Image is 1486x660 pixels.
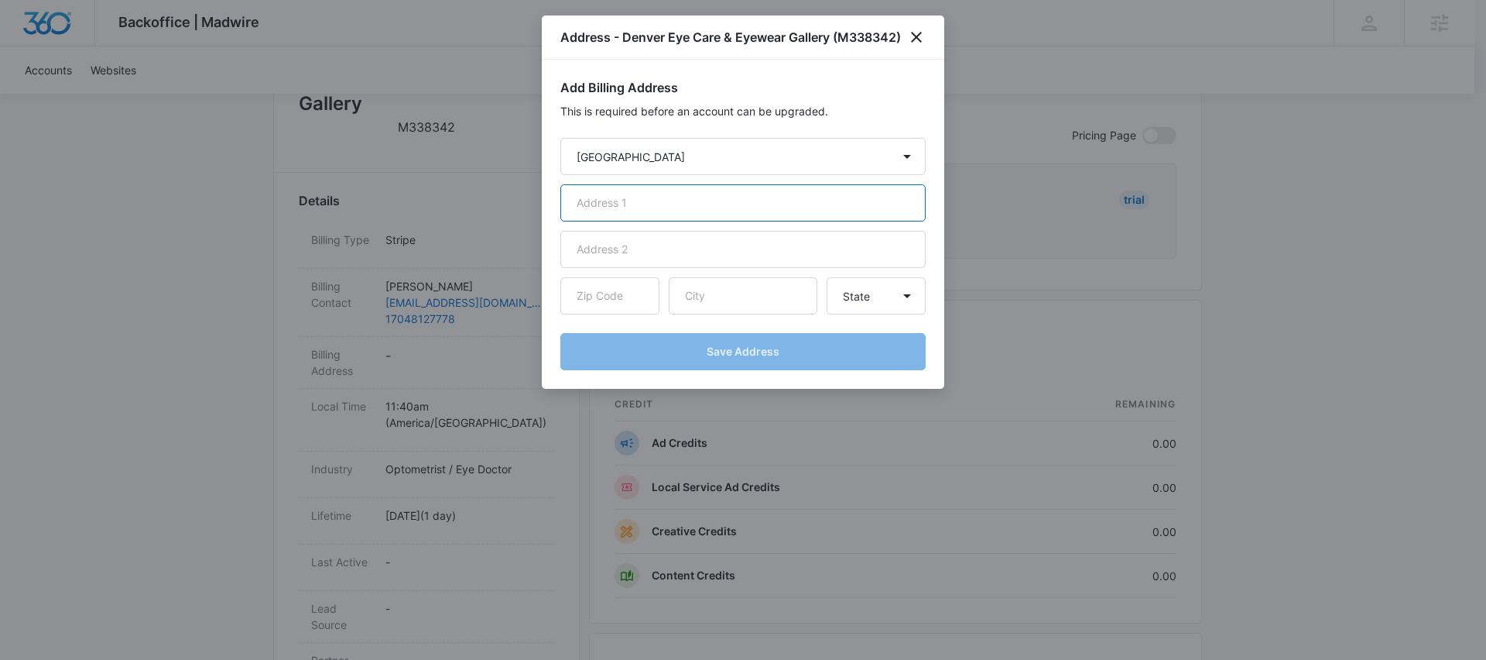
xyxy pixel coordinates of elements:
[669,277,817,315] input: City
[907,28,926,46] button: close
[560,277,659,315] input: Zip Code
[560,78,926,97] h2: Add Billing Address
[560,184,926,222] input: Address 1
[560,231,926,268] input: Address 2
[560,28,901,46] h1: Address - Denver Eye Care & Eyewear Gallery (M338342)
[560,103,926,119] p: This is required before an account can be upgraded.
